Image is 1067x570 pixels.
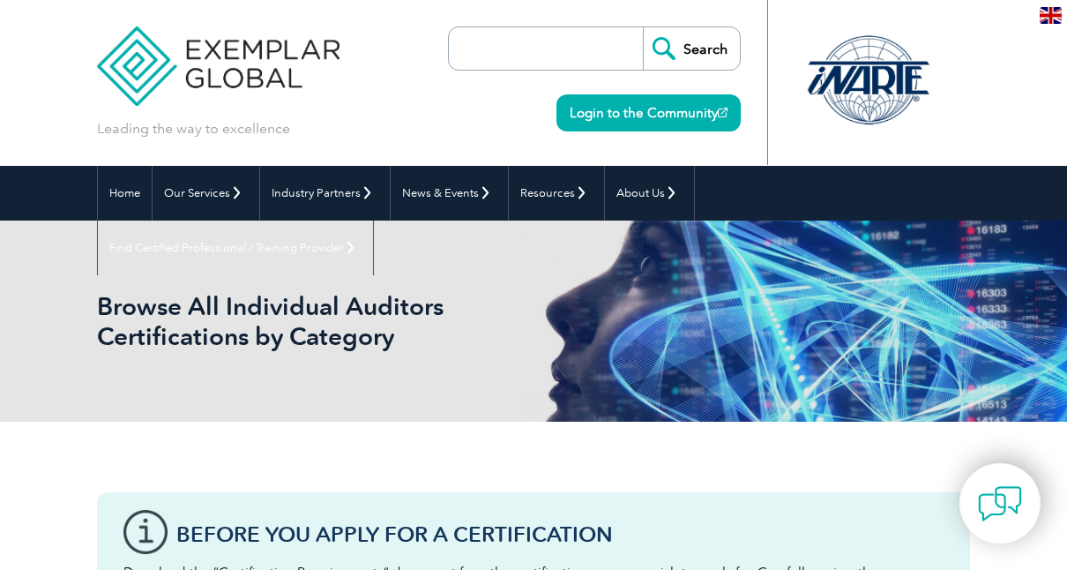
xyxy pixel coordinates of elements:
[605,166,694,221] a: About Us
[718,108,727,117] img: open_square.png
[97,119,290,139] p: Leading the way to excellence
[978,482,1022,526] img: contact-chat.png
[98,166,152,221] a: Home
[643,27,740,70] input: Search
[98,221,373,275] a: Find Certified Professional / Training Provider
[153,166,259,221] a: Our Services
[97,291,578,351] h1: Browse All Individual Auditors Certifications by Category
[260,166,390,221] a: Industry Partners
[1040,7,1062,24] img: en
[509,166,604,221] a: Resources
[176,523,944,545] h3: Before You Apply For a Certification
[391,166,508,221] a: News & Events
[556,94,741,131] a: Login to the Community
